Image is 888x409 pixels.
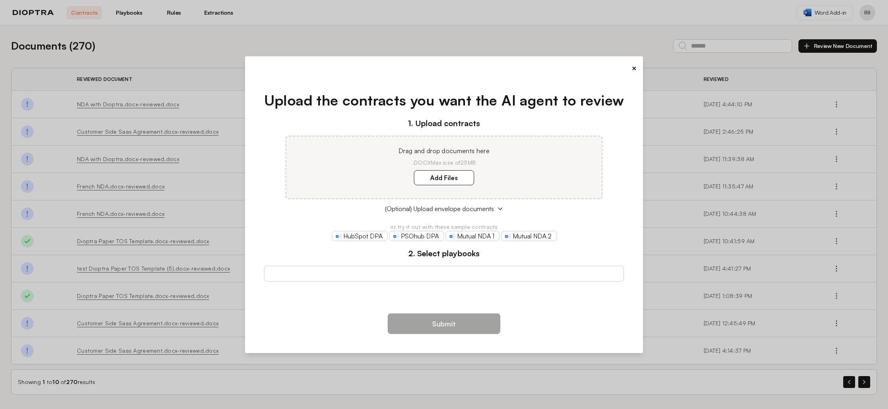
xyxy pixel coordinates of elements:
button: Submit [388,313,500,334]
p: Drag and drop documents here [296,146,592,156]
p: or try it out with these sample contracts [264,223,624,231]
a: PSOhub DPA [389,231,444,241]
span: (Optional) Upload envelope documents [385,204,494,213]
p: .DOCX Max size of 25MB [296,159,592,167]
h3: 2. Select playbooks [264,248,624,259]
a: Mutual NDA 1 [446,231,499,241]
button: (Optional) Upload envelope documents [264,204,624,213]
label: Add Files [414,170,474,185]
h3: 1. Upload contracts [264,117,624,129]
button: × [632,63,637,74]
h1: Upload the contracts you want the AI agent to review [264,90,624,111]
a: Mutual NDA 2 [501,231,557,241]
a: HubSpot DPA [332,231,388,241]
